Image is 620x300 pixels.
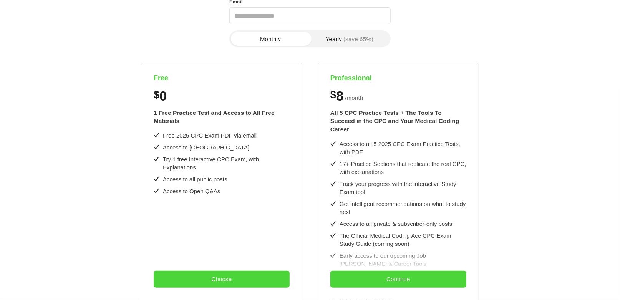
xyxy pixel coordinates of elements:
div: 17+ Practice Sections that replicate the real CPC, with explanations [340,160,466,176]
div: Get intelligent recommendations on what to study next [340,200,466,216]
span: (save 65%) [343,36,373,42]
span: 0 [159,89,166,103]
span: / month [345,93,363,103]
button: Yearly(save 65%) [310,32,389,46]
div: Access to Open Q&As [163,187,220,195]
div: Access to all public posts [163,175,227,183]
div: Track your progress with the interactive Study Exam tool [340,180,466,196]
button: Continue [330,271,466,288]
h4: Professional [330,74,466,83]
div: The Official Medical Coding Ace CPC Exam Study Guide (coming soon) [340,232,466,248]
div: 1 Free Practice Test and Access to All Free Materials [154,109,290,125]
div: All 5 CPC Practice Tests + The Tools To Succeed in the CPC and Your Medical Coding Career [330,109,466,134]
div: Access to all 5 2025 CPC Exam Practice Tests, with PDF [340,140,466,156]
span: $ [154,89,159,101]
div: Try 1 free Interactive CPC Exam, with Explanations [163,155,290,171]
div: Access to all private & subscriber-only posts [340,220,452,228]
h4: Free [154,74,290,83]
span: 8 [336,89,343,103]
span: $ [330,89,336,101]
button: Monthly [231,32,310,46]
button: Choose [154,271,290,288]
div: Access to [GEOGRAPHIC_DATA] [163,143,249,151]
div: Free 2025 CPC Exam PDF via email [163,131,257,139]
input: Email [229,7,391,24]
